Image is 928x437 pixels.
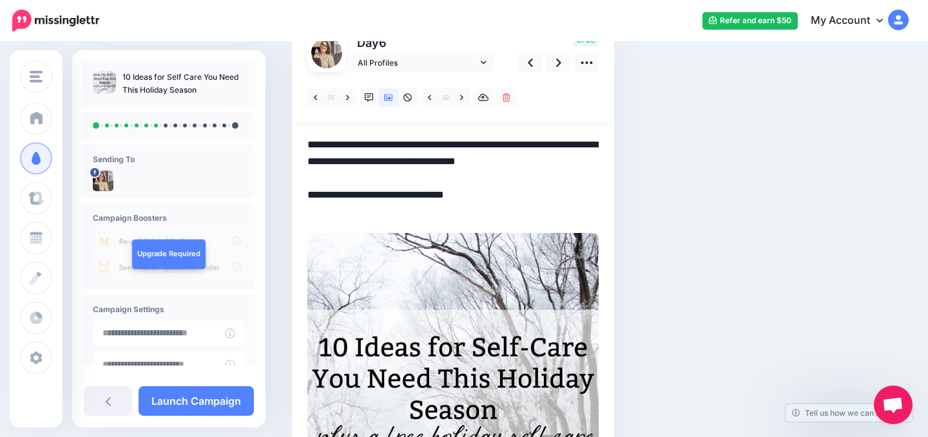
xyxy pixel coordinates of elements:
span: 2728 [573,33,599,46]
img: c894d15a9a02ec0b47aee98da8e6313c_thumb.jpg [93,71,116,94]
img: 218253520_234552475155016_8163494364171905236_n-bsa153206.jpg [311,37,342,68]
a: Upgrade Required [132,239,206,269]
img: campaign_review_boosters.png [93,229,245,279]
img: menu.png [30,71,43,82]
h4: Sending To [93,154,245,164]
img: 218253520_234552475155016_8163494364171905236_n-bsa153206.jpg [93,171,113,191]
a: All Profiles [351,53,493,72]
img: Missinglettr [12,10,99,32]
h4: Campaign Settings [93,304,245,314]
a: Refer and earn $50 [702,12,798,30]
a: Open chat [874,386,913,424]
p: Day [351,33,495,52]
a: My Account [798,5,909,37]
span: All Profiles [358,56,478,70]
p: 10 Ideas for Self Care You Need This Holiday Season [122,71,245,97]
a: Tell us how we can improve [786,404,913,422]
span: 6 [379,36,387,50]
h4: Campaign Boosters [93,213,245,223]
